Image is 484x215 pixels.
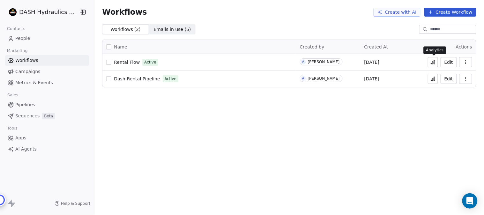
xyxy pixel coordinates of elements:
[424,8,476,17] button: Create Workflow
[308,76,340,81] div: [PERSON_NAME]
[102,8,147,17] span: Workflows
[462,193,478,209] div: Open Intercom Messenger
[55,201,90,206] a: Help & Support
[441,57,457,67] button: Edit
[42,113,55,119] span: Beta
[114,76,160,81] span: Dash-Rental Pipeline
[5,100,89,110] a: Pipelines
[154,26,191,33] span: Emails in use ( 5 )
[364,76,379,82] span: [DATE]
[15,35,30,42] span: People
[426,48,444,53] p: Analytics
[300,44,324,49] span: Created by
[4,123,20,133] span: Tools
[15,68,40,75] span: Campaigns
[114,44,127,50] span: Name
[4,24,28,33] span: Contacts
[114,59,140,65] a: Rental Flow
[364,59,379,65] span: [DATE]
[15,113,40,119] span: Sequences
[4,46,30,56] span: Marketing
[4,90,21,100] span: Sales
[302,76,304,81] div: A
[15,79,53,86] span: Metrics & Events
[441,74,457,84] button: Edit
[15,146,37,152] span: AI Agents
[5,33,89,44] a: People
[15,135,26,141] span: Apps
[5,144,89,154] a: AI Agents
[114,60,140,65] span: Rental Flow
[456,44,472,49] span: Actions
[5,55,89,66] a: Workflows
[364,44,388,49] span: Created At
[61,201,90,206] span: Help & Support
[9,8,17,16] img: Dash-Circle_logo.png
[5,78,89,88] a: Metrics & Events
[308,60,340,64] div: [PERSON_NAME]
[15,101,35,108] span: Pipelines
[144,59,156,65] span: Active
[5,111,89,121] a: SequencesBeta
[114,76,160,82] a: Dash-Rental Pipeline
[5,66,89,77] a: Campaigns
[165,76,176,82] span: Active
[8,7,75,18] button: DASH Hydraulics Pvt. Ltd.
[302,59,304,64] div: A
[5,133,89,143] a: Apps
[15,57,38,64] span: Workflows
[374,8,421,17] button: Create with AI
[19,8,78,16] span: DASH Hydraulics Pvt. Ltd.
